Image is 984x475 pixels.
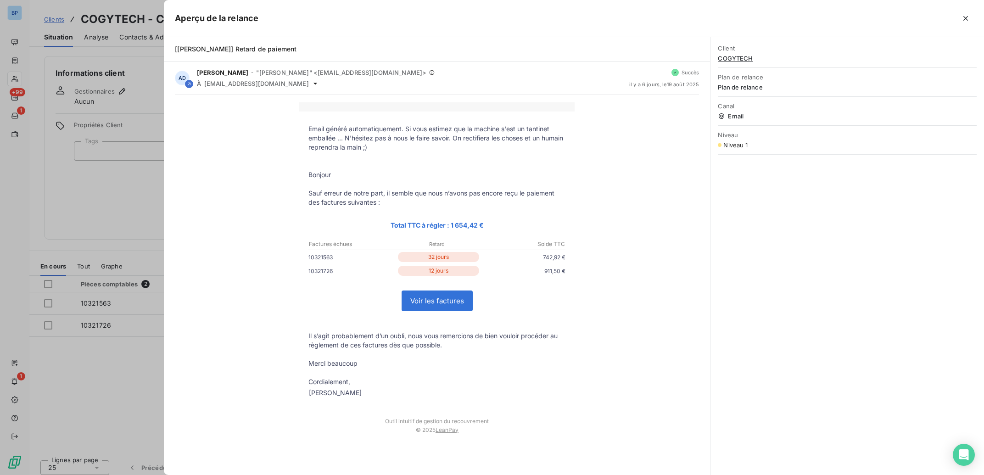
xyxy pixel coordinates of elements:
[718,112,977,120] span: Email
[682,70,699,75] span: Succès
[629,82,699,87] span: il y a 6 jours , le 19 août 2025
[299,425,575,442] td: © 2025
[718,55,977,62] span: COGYTECH
[953,444,975,466] div: Open Intercom Messenger
[204,80,309,87] span: [EMAIL_ADDRESS][DOMAIN_NAME]
[481,252,566,262] p: 742,92 €
[309,388,362,397] div: [PERSON_NAME]
[299,408,575,425] td: Outil intuitif de gestion du recouvrement
[481,240,565,248] p: Solde TTC
[308,220,565,230] p: Total TTC à régler : 1 654,42 €
[723,141,748,149] span: Niveau 1
[175,12,258,25] h5: Aperçu de la relance
[308,124,565,152] p: Email généré automatiquement. Si vous estimez que la machine s'est un tantinet emballée ... N'hés...
[197,80,201,87] span: À
[308,377,565,386] p: Cordialement,
[308,170,565,179] p: Bonjour
[175,71,190,85] div: AD
[175,45,296,53] span: [[PERSON_NAME]] Retard de paiement
[256,69,426,76] span: "[PERSON_NAME]" <[EMAIL_ADDRESS][DOMAIN_NAME]>
[718,84,977,91] span: Plan de relance
[718,102,977,110] span: Canal
[436,426,458,433] a: LeanPay
[197,69,248,76] span: [PERSON_NAME]
[308,331,565,350] p: Il s’agit probablement d’un oubli, nous vous remercions de bien vouloir procéder au règlement de ...
[481,266,566,276] p: 911,50 €
[308,189,565,207] p: Sauf erreur de notre part, il semble que nous n’avons pas encore reçu le paiement des factures su...
[718,73,977,81] span: Plan de relance
[308,359,565,368] p: Merci beaucoup
[398,252,479,262] p: 32 jours
[718,45,977,52] span: Client
[398,266,479,276] p: 12 jours
[402,291,472,311] a: Voir les factures
[309,240,394,248] p: Factures échues
[395,240,480,248] p: Retard
[718,131,977,139] span: Niveau
[251,70,253,75] span: -
[308,266,396,276] p: 10321726
[308,252,396,262] p: 10321563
